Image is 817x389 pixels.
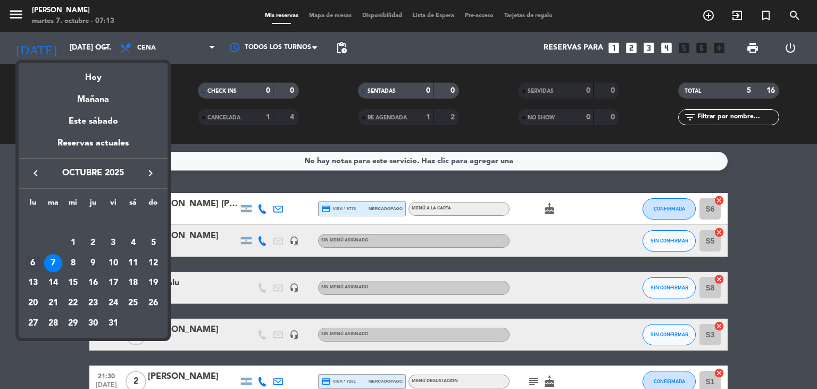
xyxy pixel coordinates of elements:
td: 31 de octubre de 2025 [103,313,123,334]
th: martes [43,197,63,213]
td: 17 de octubre de 2025 [103,273,123,293]
div: 11 [124,254,142,272]
div: 22 [64,294,82,312]
div: 6 [24,254,42,272]
div: 23 [84,294,102,312]
div: 15 [64,274,82,292]
td: 21 de octubre de 2025 [43,293,63,313]
div: 31 [104,314,122,333]
td: 22 de octubre de 2025 [63,293,83,313]
div: 3 [104,234,122,252]
td: 20 de octubre de 2025 [23,293,43,313]
div: 29 [64,314,82,333]
td: 24 de octubre de 2025 [103,293,123,313]
div: 26 [144,294,162,312]
td: 18 de octubre de 2025 [123,273,144,293]
div: 21 [44,294,62,312]
td: 15 de octubre de 2025 [63,273,83,293]
td: 29 de octubre de 2025 [63,313,83,334]
td: 5 de octubre de 2025 [143,233,163,253]
td: 16 de octubre de 2025 [83,273,103,293]
th: lunes [23,197,43,213]
div: 27 [24,314,42,333]
td: 23 de octubre de 2025 [83,293,103,313]
td: OCT. [23,213,163,233]
td: 1 de octubre de 2025 [63,233,83,253]
div: 25 [124,294,142,312]
td: 13 de octubre de 2025 [23,273,43,293]
td: 6 de octubre de 2025 [23,253,43,273]
td: 30 de octubre de 2025 [83,313,103,334]
div: 4 [124,234,142,252]
td: 3 de octubre de 2025 [103,233,123,253]
div: 24 [104,294,122,312]
div: 8 [64,254,82,272]
td: 2 de octubre de 2025 [83,233,103,253]
td: 7 de octubre de 2025 [43,253,63,273]
div: 7 [44,254,62,272]
div: 9 [84,254,102,272]
i: keyboard_arrow_left [29,167,42,180]
div: 17 [104,274,122,292]
td: 28 de octubre de 2025 [43,313,63,334]
div: 1 [64,234,82,252]
div: 19 [144,274,162,292]
td: 27 de octubre de 2025 [23,313,43,334]
div: 14 [44,274,62,292]
td: 4 de octubre de 2025 [123,233,144,253]
td: 9 de octubre de 2025 [83,253,103,273]
td: 25 de octubre de 2025 [123,293,144,313]
td: 19 de octubre de 2025 [143,273,163,293]
div: 20 [24,294,42,312]
span: octubre 2025 [45,166,141,180]
div: 18 [124,274,142,292]
td: 14 de octubre de 2025 [43,273,63,293]
th: sábado [123,197,144,213]
td: 12 de octubre de 2025 [143,253,163,273]
th: viernes [103,197,123,213]
div: 12 [144,254,162,272]
div: 16 [84,274,102,292]
th: domingo [143,197,163,213]
th: miércoles [63,197,83,213]
div: 28 [44,314,62,333]
div: 13 [24,274,42,292]
td: 8 de octubre de 2025 [63,253,83,273]
th: jueves [83,197,103,213]
div: Mañana [19,85,168,107]
div: Reservas actuales [19,136,168,158]
div: 2 [84,234,102,252]
td: 10 de octubre de 2025 [103,253,123,273]
div: 5 [144,234,162,252]
td: 26 de octubre de 2025 [143,293,163,313]
td: 11 de octubre de 2025 [123,253,144,273]
i: keyboard_arrow_right [144,167,157,180]
div: 30 [84,314,102,333]
div: Este sábado [19,107,168,136]
div: 10 [104,254,122,272]
div: Hoy [19,63,168,85]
